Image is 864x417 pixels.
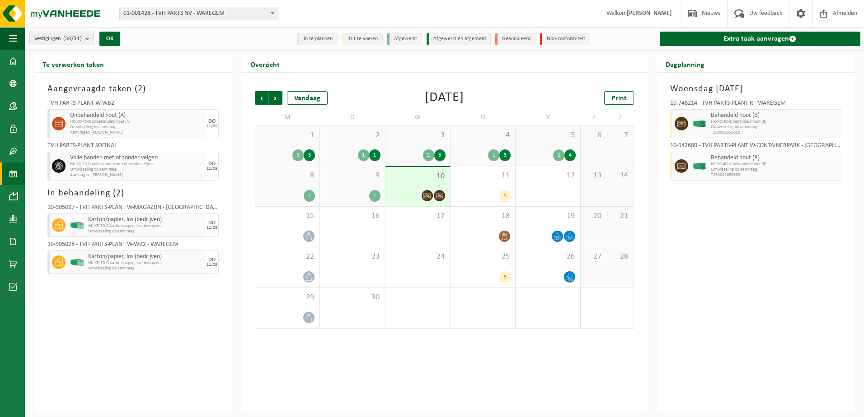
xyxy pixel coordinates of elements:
count: (30/31) [63,36,82,42]
div: 11/09 [207,167,217,171]
li: Uit te voeren [342,33,383,45]
span: 13 [585,171,602,181]
span: 10 [390,171,446,181]
h3: Woensdag [DATE] [670,82,841,96]
span: 20 [585,211,602,221]
span: Volle banden met of zonder velgen [70,154,203,162]
h2: Overzicht [241,55,289,73]
span: 30 [324,292,380,302]
td: D [451,109,516,125]
span: 18 [455,211,511,221]
span: 27 [585,252,602,262]
span: HK-XC-20-G volle banden met of zonder velgen [70,162,203,167]
span: 9 [324,171,380,181]
span: 5 [520,130,576,140]
td: Z [581,109,607,125]
span: HK-XC-40-G behandeld hout (B) [711,162,839,167]
img: HK-XC-40-GN-00 [693,163,706,170]
span: Vestigingen [34,32,82,46]
span: 01-001428 - TVH PARTS NV - WAREGEM [120,7,277,20]
td: D [320,109,385,125]
span: 28 [612,252,629,262]
li: Geannuleerd [495,33,535,45]
img: HK-XC-40-GN-00 [693,120,706,127]
div: 10-905027 - TVH PARTS-PLANT W-MAGAZIJN - [GEOGRAPHIC_DATA] [47,204,219,213]
span: Print [611,95,627,102]
span: Aanvrager: [PERSON_NAME] [70,172,203,178]
span: Omwisseling op aanvraag [88,266,203,271]
li: Afgewerkt [387,33,422,45]
span: Omwisseling op aanvraag [70,167,203,172]
div: 2 [304,190,315,202]
span: Aanvrager: [PERSON_NAME] [70,130,203,135]
span: Volgende [269,91,282,105]
h2: Te verwerken taken [34,55,113,73]
span: 25 [455,252,511,262]
span: 26 [520,252,576,262]
span: T250002653632 [711,172,839,178]
div: 1 [488,149,499,161]
div: 3 [499,149,511,161]
div: 1 [553,149,564,161]
div: 11/09 [207,263,217,267]
span: 3 [390,130,446,140]
li: Afgewerkt en afgemeld [427,33,491,45]
div: 11/09 [207,226,217,230]
span: 2 [138,84,143,93]
span: 23 [324,252,380,262]
li: In te plannen [297,33,338,45]
iframe: chat widget [5,397,151,417]
td: V [516,109,581,125]
td: W [385,109,451,125]
span: 01-001428 - TVH PARTS NV - WAREGEM [119,7,277,20]
span: 1 [260,130,315,140]
span: 15 [260,211,315,221]
div: Vandaag [287,91,328,105]
div: 5 [499,271,511,283]
div: 3 [434,149,446,161]
span: Behandeld hout (B) [711,154,839,162]
span: 19 [520,211,576,221]
span: Omwisseling op aanvraag [711,125,839,130]
div: DO [208,119,216,124]
div: 1 [358,149,369,161]
div: 10-905028 - TVH PARTS-PLANT W-WB2 - WAREGEM [47,241,219,250]
span: Omwisseling op aanvraag [711,167,839,172]
div: 10-942680 - TVH PARTS-PLANT W-CONTAINERPARK - [GEOGRAPHIC_DATA] [670,143,841,152]
h2: Dagplanning [657,55,714,73]
div: DO [208,257,216,263]
span: Karton/papier, los (bedrijven) [88,216,203,223]
span: 2 [324,130,380,140]
span: 11 [455,171,511,181]
span: HK-XC-40-G behandeld hout (B) [711,119,839,125]
span: 12 [520,171,576,181]
a: Print [604,91,634,105]
div: DO [208,220,216,226]
div: 5 [499,190,511,202]
div: 3 [292,149,304,161]
span: Omwisseling op aanvraag [70,125,203,130]
div: 3 [304,149,315,161]
a: Extra taak aanvragen [660,32,860,46]
td: Z [607,109,634,125]
span: Vorige [255,91,268,105]
span: 16 [324,211,380,221]
div: [DATE] [425,91,464,105]
button: Vestigingen(30/31) [29,32,94,45]
span: Behandeld hout (B) [711,112,839,119]
div: 10-748214 - TVH PARTS-PLANT R - WAREGEM [670,100,841,109]
span: 17 [390,211,446,221]
span: HK-XP-30-G karton/papier, los (bedrijven) [88,260,203,266]
span: 22 [260,252,315,262]
span: 24 [390,252,446,262]
span: 8 [260,171,315,181]
span: HK-XC-40-G onbehandeld hout (A) [70,119,203,125]
span: 4 [455,130,511,140]
div: 2 [369,190,380,202]
img: HK-XP-30-GN-00 [70,222,84,229]
span: 2 [116,189,121,198]
strong: [PERSON_NAME] [627,10,672,17]
span: 29 [260,292,315,302]
span: 6 [585,130,602,140]
span: Omwisseling op aanvraag [88,229,203,234]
